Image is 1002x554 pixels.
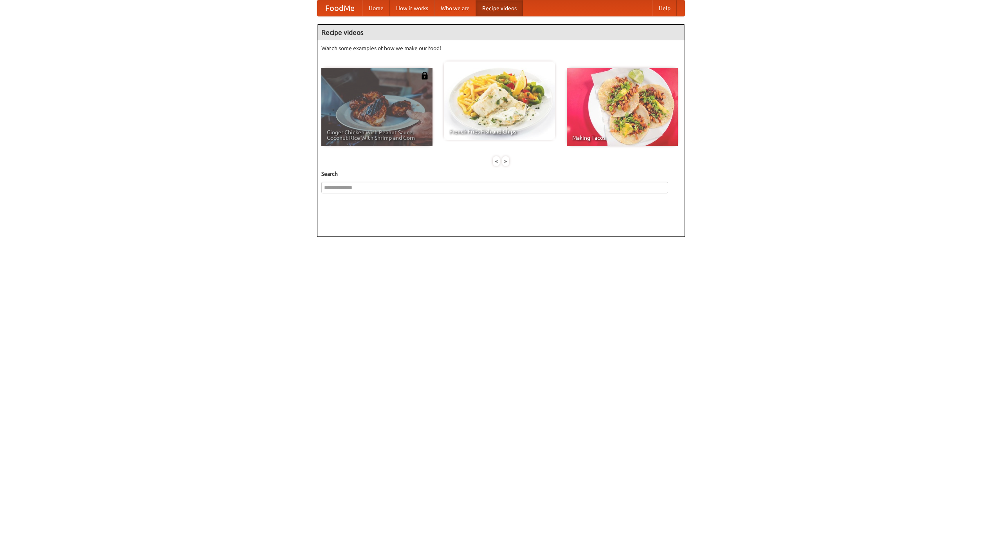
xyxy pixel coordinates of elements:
a: How it works [390,0,434,16]
span: Making Tacos [572,135,672,141]
div: « [493,156,500,166]
span: French Fries Fish and Chips [449,129,550,134]
a: Recipe videos [476,0,523,16]
h5: Search [321,170,681,178]
p: Watch some examples of how we make our food! [321,44,681,52]
div: » [502,156,509,166]
a: FoodMe [317,0,362,16]
a: Who we are [434,0,476,16]
a: Help [652,0,677,16]
img: 483408.png [421,72,429,79]
a: Home [362,0,390,16]
a: French Fries Fish and Chips [444,61,555,140]
a: Making Tacos [567,68,678,146]
h4: Recipe videos [317,25,685,40]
